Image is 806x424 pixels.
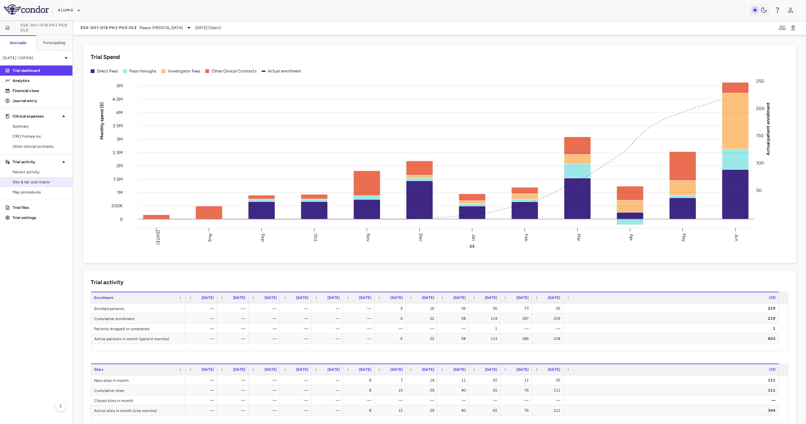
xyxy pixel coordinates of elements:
[537,324,560,334] div: —
[548,295,560,300] span: [DATE]
[296,295,308,300] span: [DATE]
[260,233,266,241] text: Sep
[412,395,434,405] div: —
[412,334,434,344] div: 22
[349,313,371,324] div: —
[191,303,214,313] div: —
[91,278,123,287] h6: Trial activity
[13,88,67,94] p: Financial close
[254,395,277,405] div: —
[756,106,764,111] tspan: 200
[223,385,245,395] div: —
[629,234,634,241] text: Apr
[443,405,466,415] div: 40
[58,5,81,15] button: Alumis
[99,102,105,140] tspan: Monthly spend ($)
[349,324,371,334] div: —
[412,313,434,324] div: 22
[474,313,497,324] div: 114
[418,233,423,241] text: Dec
[327,295,340,300] span: [DATE]
[13,179,67,185] span: Site & lab cost matrix
[443,324,466,334] div: —
[412,375,434,385] div: 14
[412,385,434,395] div: 29
[13,134,67,139] span: CRO Fortrea Inc.
[129,68,156,74] div: Pass-throughs
[233,367,245,372] span: [DATE]
[569,303,775,313] div: 219
[756,187,762,193] tspan: 50
[223,405,245,415] div: —
[765,102,771,155] tspan: Actual patient enrollment
[474,405,497,415] div: 65
[453,367,466,372] span: [DATE]
[380,334,403,344] div: 6
[254,324,277,334] div: —
[116,110,123,115] tspan: 4M
[191,395,214,405] div: —
[191,313,214,324] div: —
[91,375,185,385] div: New sites in month
[208,233,213,241] text: Aug
[286,303,308,313] div: —
[474,334,497,344] div: 113
[537,395,560,405] div: —
[769,367,775,372] span: LTD
[317,375,340,385] div: —
[81,25,137,30] span: ESK-001-018 Ph3 PsO OLE
[13,68,67,73] p: Trial dashboard
[116,163,123,169] tspan: 2M
[380,385,403,395] div: 15
[506,395,529,405] div: —
[443,395,466,405] div: —
[254,405,277,415] div: —
[286,405,308,415] div: —
[474,395,497,405] div: —
[191,405,214,415] div: —
[13,78,67,83] p: Analytics
[412,324,434,334] div: —
[569,334,775,344] div: 603
[268,68,301,74] div: Actual enrollment
[13,159,60,165] p: Trial activity
[4,4,49,14] img: logo-full-SnFGN8VE.png
[569,313,775,324] div: 219
[756,133,763,138] tspan: 150
[506,334,529,344] div: 186
[13,144,67,149] span: Other clinical contracts
[349,334,371,344] div: —
[474,303,497,313] div: 56
[359,367,371,372] span: [DATE]
[569,405,775,415] div: 344
[286,395,308,405] div: —
[537,303,560,313] div: 32
[506,303,529,313] div: 73
[349,385,371,395] div: 8
[254,385,277,395] div: —
[443,313,466,324] div: 58
[349,375,371,385] div: 8
[516,367,529,372] span: [DATE]
[286,313,308,324] div: —
[286,334,308,344] div: —
[317,303,340,313] div: —
[317,405,340,415] div: —
[443,375,466,385] div: 11
[443,303,466,313] div: 36
[116,136,123,142] tspan: 3M
[313,233,318,241] text: Oct
[254,375,277,385] div: —
[474,375,497,385] div: 25
[474,324,497,334] div: 1
[13,215,67,221] p: Trial settings
[91,395,185,405] div: Closed sites in month
[576,233,582,241] text: Mar
[506,375,529,385] div: 11
[506,405,529,415] div: 76
[223,313,245,324] div: —
[537,405,560,415] div: 111
[317,385,340,395] div: —
[317,395,340,405] div: —
[264,367,277,372] span: [DATE]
